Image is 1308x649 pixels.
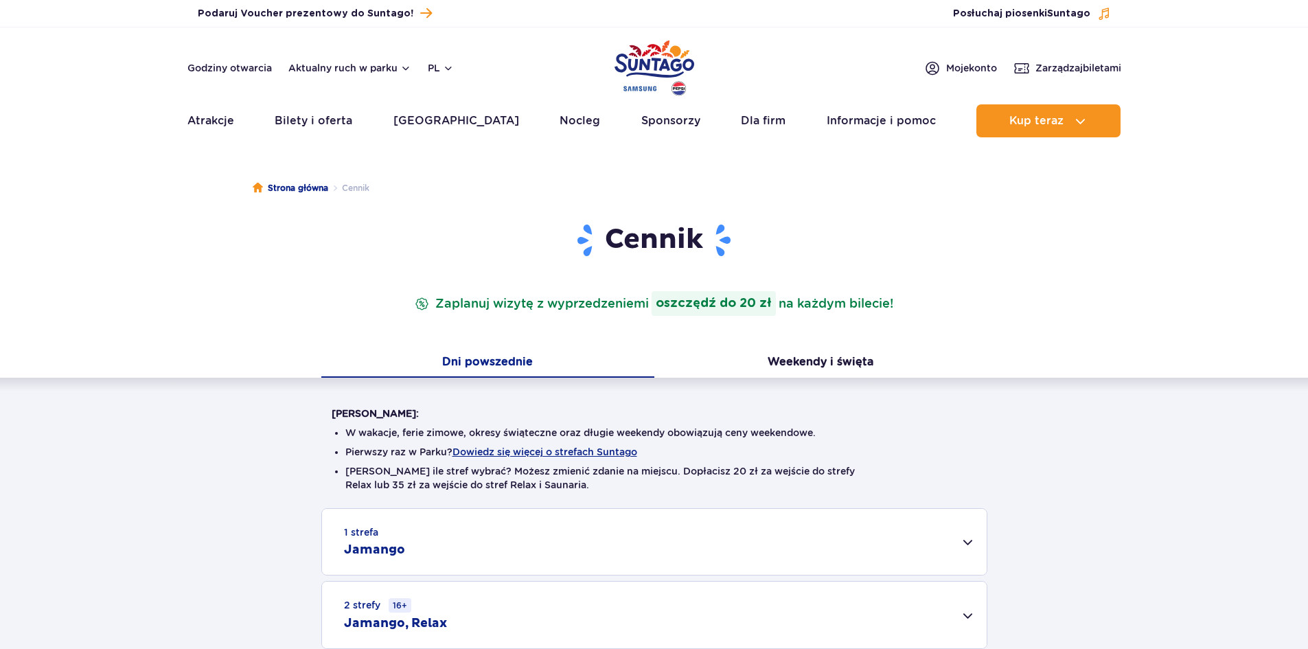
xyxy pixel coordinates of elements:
[328,181,369,195] li: Cennik
[198,4,432,23] a: Podaruj Voucher prezentowy do Suntago!
[344,542,405,558] h2: Jamango
[560,104,600,137] a: Nocleg
[428,61,454,75] button: pl
[452,446,637,457] button: Dowiedz się więcej o strefach Suntago
[393,104,519,137] a: [GEOGRAPHIC_DATA]
[187,104,234,137] a: Atrakcje
[198,7,413,21] span: Podaruj Voucher prezentowy do Suntago!
[1035,61,1121,75] span: Zarządzaj biletami
[652,291,776,316] strong: oszczędź do 20 zł
[389,598,411,613] small: 16+
[187,61,272,75] a: Godziny otwarcia
[953,7,1111,21] button: Posłuchaj piosenkiSuntago
[641,104,700,137] a: Sponsorzy
[1009,115,1064,127] span: Kup teraz
[344,598,411,613] small: 2 strefy
[946,61,997,75] span: Moje konto
[345,464,963,492] li: [PERSON_NAME] ile stref wybrać? Możesz zmienić zdanie na miejscu. Dopłacisz 20 zł za wejście do s...
[321,349,654,378] button: Dni powszednie
[827,104,936,137] a: Informacje i pomoc
[924,60,997,76] a: Mojekonto
[345,426,963,440] li: W wakacje, ferie zimowe, okresy świąteczne oraz długie weekendy obowiązują ceny weekendowe.
[253,181,328,195] a: Strona główna
[344,525,378,539] small: 1 strefa
[288,62,411,73] button: Aktualny ruch w parku
[332,223,977,258] h1: Cennik
[275,104,352,137] a: Bilety i oferta
[615,34,694,98] a: Park of Poland
[976,104,1121,137] button: Kup teraz
[344,615,447,632] h2: Jamango, Relax
[654,349,987,378] button: Weekendy i święta
[332,408,419,419] strong: [PERSON_NAME]:
[345,445,963,459] li: Pierwszy raz w Parku?
[1013,60,1121,76] a: Zarządzajbiletami
[412,291,896,316] p: Zaplanuj wizytę z wyprzedzeniem na każdym bilecie!
[741,104,785,137] a: Dla firm
[1047,9,1090,19] span: Suntago
[953,7,1090,21] span: Posłuchaj piosenki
